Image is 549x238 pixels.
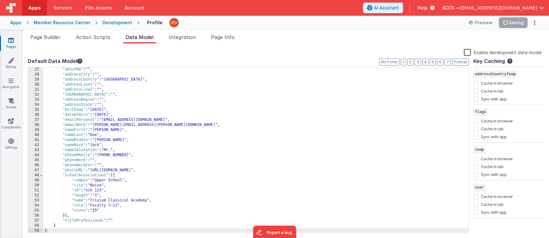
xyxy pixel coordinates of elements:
span: Help [418,5,428,11]
div: 30 [28,82,43,87]
h4: Key Caching [473,59,505,64]
button: 7 [445,59,451,65]
span: Apps [28,5,41,11]
button: 1 [401,59,406,65]
button: Saving [499,17,528,28]
h4: Profile [147,20,162,25]
button: ACCS — [EMAIL_ADDRESS][DOMAIN_NAME] [442,5,544,11]
button: 6 [437,59,443,65]
div: 31 [28,87,43,92]
div: 28 [28,72,43,77]
div: 53 [28,198,43,203]
div: Member Resource Center [34,20,90,26]
label: Sync with app [481,95,507,102]
div: Development [102,20,132,26]
span: [EMAIL_ADDRESS][DOMAIN_NAME] [460,5,537,11]
div: 41 [28,138,43,143]
label: Sync with app [481,133,507,139]
span: Page Info [211,34,235,40]
span: temp [473,146,486,154]
label: Cache in browser [481,155,513,161]
label: Cache in browser [481,117,513,124]
span: addressCountryTemp [473,71,517,78]
button: 5 [430,59,436,65]
div: 42 [28,143,43,148]
span: Page Builder [30,34,61,40]
div: 54 [28,203,43,208]
label: Cache in tab [481,163,504,169]
div: 29 [28,77,43,82]
span: AI Assistant [374,5,399,11]
label: Cache in tab [481,125,504,132]
button: Options [530,18,539,27]
div: 58 [28,223,43,228]
div: 49 [28,178,43,183]
span: File Assets [85,5,112,11]
span: ACCS — [442,5,460,11]
label: Cache in browser [481,193,513,199]
div: Apps [10,20,21,26]
span: Action Scripts [76,34,110,40]
div: 33 [28,97,43,102]
span: user [473,184,486,191]
div: 47 [28,168,43,173]
div: 51 [28,188,43,193]
div: 57 [28,218,43,223]
label: Cache in tab [481,88,504,94]
label: Cache in browser [481,80,513,86]
button: Preview [465,18,496,28]
button: No Folds [379,59,400,65]
button: Format [452,59,469,65]
div: 46 [28,163,43,168]
div: 44 [28,153,43,158]
button: Default Data Model [28,57,82,65]
div: 32 [28,92,43,97]
div: 56 [28,213,43,218]
label: Sync with app [481,209,507,215]
div: 27 [28,67,43,72]
div: 37 [28,117,43,122]
div: 38 [28,122,43,127]
button: AI Assistant [363,3,403,13]
div: 45 [28,158,43,163]
div: 39 [28,127,43,133]
span: Servers [53,5,72,11]
div: 59 [28,228,43,233]
div: 55 [28,208,43,213]
div: 35 [28,107,43,112]
span: flags [473,108,488,116]
label: Sync with app [481,171,507,177]
span: Integration [169,34,196,40]
div: 43 [28,148,43,153]
img: 1e10b08f9103151d1000344c2f9be56b [170,18,178,27]
label: Cache in tab [481,201,504,207]
span: Data Model [126,34,154,40]
div: 52 [28,193,43,198]
div: 50 [28,183,43,188]
div: 36 [28,112,43,117]
div: 34 [28,102,43,107]
div: 48 [28,173,43,178]
div: 40 [28,133,43,138]
button: 4 [422,59,429,65]
button: 2 [407,59,413,65]
button: 3 [415,59,421,65]
label: Enable development data model [464,48,541,56]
